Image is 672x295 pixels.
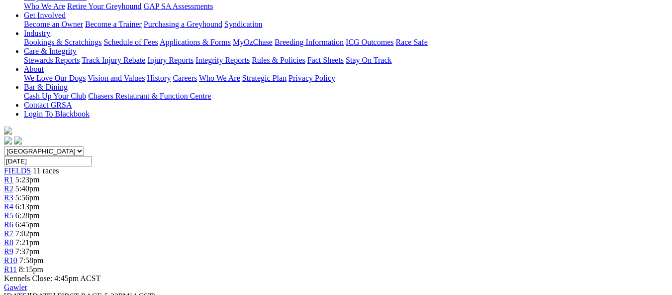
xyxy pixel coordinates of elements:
[24,38,101,46] a: Bookings & Scratchings
[24,38,668,47] div: Industry
[88,92,211,100] a: Chasers Restaurant & Function Centre
[275,38,344,46] a: Breeding Information
[15,175,40,184] span: 5:23pm
[395,38,427,46] a: Race Safe
[4,256,17,265] a: R10
[4,229,13,238] a: R7
[15,184,40,193] span: 5:40pm
[24,11,66,19] a: Get Involved
[147,56,193,64] a: Injury Reports
[4,220,13,229] a: R6
[24,2,65,10] a: Who We Are
[4,184,13,193] a: R2
[67,2,142,10] a: Retire Your Greyhound
[19,265,43,274] span: 8:15pm
[4,175,13,184] a: R1
[4,265,17,274] a: R11
[15,193,40,202] span: 5:56pm
[147,74,171,82] a: History
[173,74,197,82] a: Careers
[4,193,13,202] a: R3
[15,202,40,211] span: 6:13pm
[24,83,68,91] a: Bar & Dining
[4,283,27,292] a: Gawler
[4,156,92,166] input: Select date
[224,20,262,28] a: Syndication
[233,38,273,46] a: MyOzChase
[14,137,22,145] img: twitter.svg
[4,211,13,220] a: R5
[4,202,13,211] a: R4
[4,238,13,247] a: R8
[24,74,668,83] div: About
[288,74,335,82] a: Privacy Policy
[24,29,50,37] a: Industry
[85,20,142,28] a: Become a Trainer
[4,247,13,256] a: R9
[15,229,40,238] span: 7:02pm
[195,56,250,64] a: Integrity Reports
[24,92,86,100] a: Cash Up Your Club
[82,56,145,64] a: Track Injury Rebate
[346,56,391,64] a: Stay On Track
[88,74,145,82] a: Vision and Values
[24,92,668,101] div: Bar & Dining
[24,2,668,11] div: Greyhounds as Pets
[15,211,40,220] span: 6:28pm
[24,110,90,118] a: Login To Blackbook
[24,20,83,28] a: Become an Owner
[4,137,12,145] img: facebook.svg
[160,38,231,46] a: Applications & Forms
[24,56,668,65] div: Care & Integrity
[4,274,100,283] span: Kennels Close: 4:45pm ACST
[24,101,72,109] a: Contact GRSA
[199,74,240,82] a: Who We Are
[24,56,80,64] a: Stewards Reports
[144,20,222,28] a: Purchasing a Greyhound
[24,65,44,73] a: About
[252,56,305,64] a: Rules & Policies
[242,74,287,82] a: Strategic Plan
[4,127,12,135] img: logo-grsa-white.png
[15,247,40,256] span: 7:37pm
[103,38,158,46] a: Schedule of Fees
[24,20,668,29] div: Get Involved
[346,38,393,46] a: ICG Outcomes
[15,238,40,247] span: 7:21pm
[33,166,59,175] span: 11 races
[24,74,86,82] a: We Love Our Dogs
[4,166,31,175] a: FIELDS
[15,220,40,229] span: 6:45pm
[144,2,213,10] a: GAP SA Assessments
[19,256,44,265] span: 7:58pm
[24,47,77,55] a: Care & Integrity
[307,56,344,64] a: Fact Sheets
